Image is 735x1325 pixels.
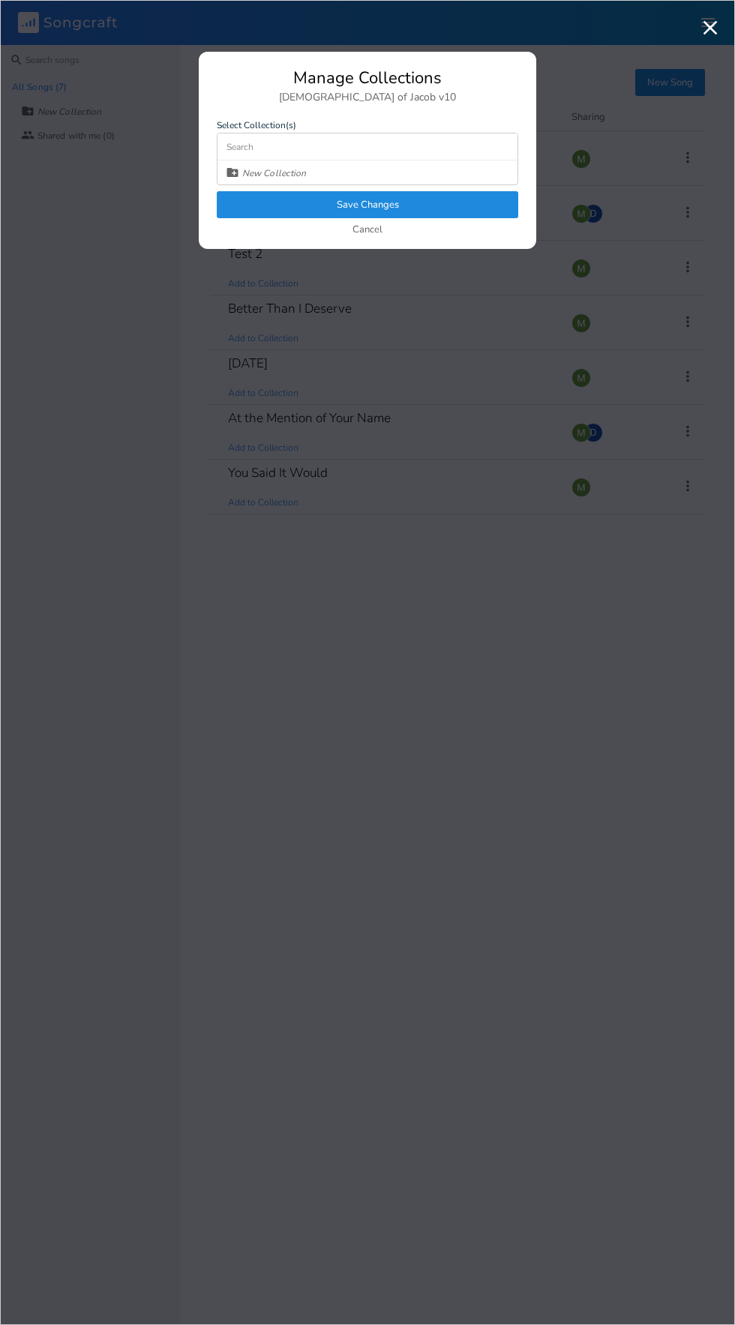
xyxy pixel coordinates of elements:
[242,169,306,178] div: New Collection
[217,121,518,130] label: Select Collection(s)
[217,70,518,86] div: Manage Collections
[217,92,518,103] div: [DEMOGRAPHIC_DATA] of Jacob v10
[352,224,382,237] button: Cancel
[217,133,517,160] input: Search
[217,191,518,218] button: Save Changes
